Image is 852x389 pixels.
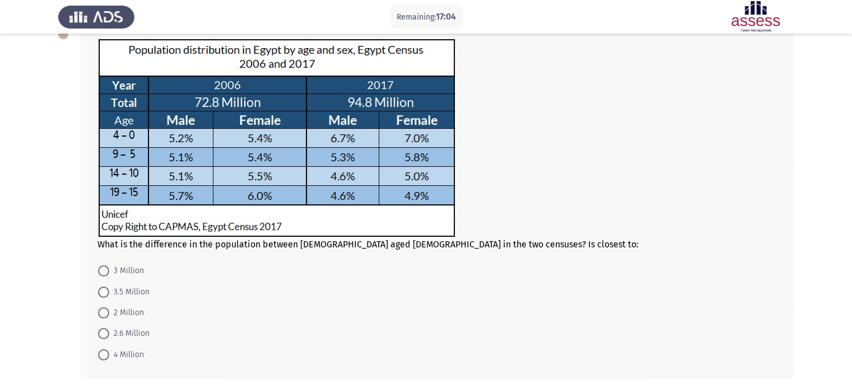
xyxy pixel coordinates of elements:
[109,264,144,278] span: 3 Million
[718,1,794,32] img: Assessment logo of ASSESS Focus Assessment - Analytical Thinking (EN/AR) (Basic - IB)
[58,1,134,32] img: Assess Talent Management logo
[97,38,456,237] img: RU5fUk5DXzE2LnBuZzE2OTEzMTE3MTU5OTY=.png
[109,327,150,340] span: 2.6 Million
[436,11,456,22] span: 17:04
[397,10,456,24] p: Remaining:
[97,38,777,250] div: What is the difference in the population between [DEMOGRAPHIC_DATA] aged [DEMOGRAPHIC_DATA] in th...
[109,306,144,320] span: 2 Million
[109,348,144,362] span: 4 Million
[109,285,150,299] span: 3.5 Million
